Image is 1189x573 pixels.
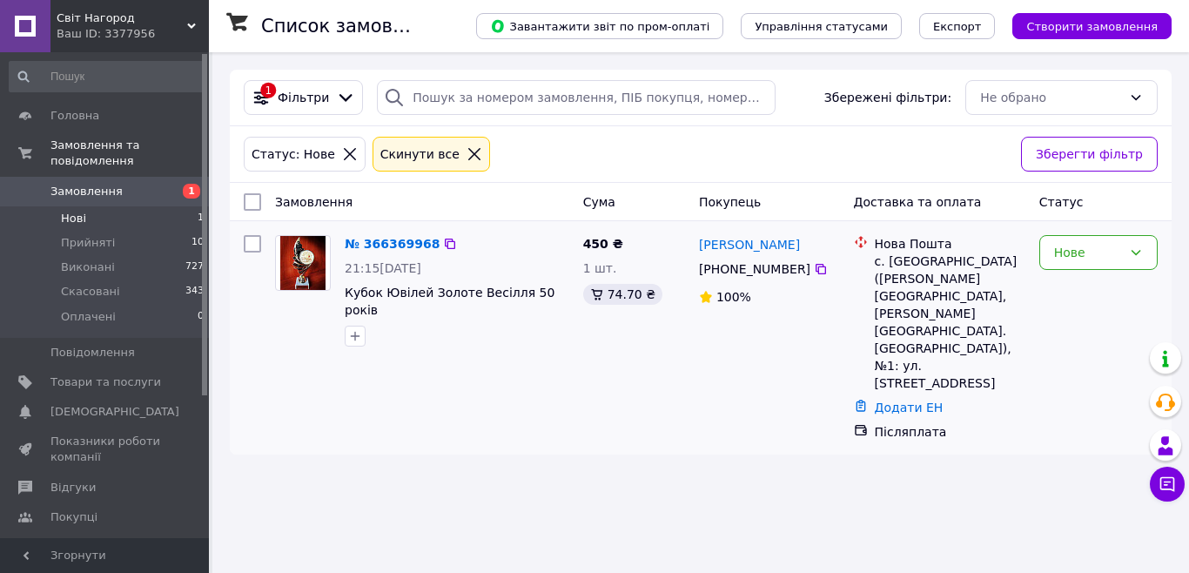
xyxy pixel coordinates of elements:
button: Чат з покупцем [1150,467,1185,502]
span: 21:15[DATE] [345,261,421,275]
span: Збережені фільтри: [824,89,951,106]
a: Створити замовлення [995,18,1172,32]
span: Виконані [61,260,115,275]
div: Ваш ID: 3377956 [57,26,209,42]
span: 10 [191,235,204,251]
span: 343 [185,284,204,300]
span: Повідомлення [50,345,135,361]
button: Завантажити звіт по пром-оплаті [476,13,723,39]
a: Кубок Ювілей Золоте Весілля 50 років [345,286,554,317]
span: Фільтри [278,89,329,106]
span: Cума [583,195,615,209]
span: Експорт [933,20,982,33]
span: [DEMOGRAPHIC_DATA] [50,404,179,420]
a: [PERSON_NAME] [699,236,800,253]
span: Прийняті [61,235,115,251]
span: Зберегти фільтр [1036,145,1143,164]
div: Нова Пошта [875,235,1025,253]
div: Статус: Нове [248,145,339,164]
span: 450 ₴ [583,237,623,251]
span: Оплачені [61,309,116,325]
span: Показники роботи компанії [50,434,161,465]
div: 74.70 ₴ [583,284,662,305]
span: 0 [198,309,204,325]
span: 1 шт. [583,261,617,275]
div: Cкинути все [377,145,463,164]
span: Завантажити звіт по пром-оплаті [490,18,709,34]
h1: Список замовлень [261,16,438,37]
span: Товари та послуги [50,374,161,390]
a: Фото товару [275,235,331,291]
input: Пошук [9,61,205,92]
a: № 366369968 [345,237,440,251]
div: Нове [1054,243,1122,262]
span: Статус [1039,195,1084,209]
span: Замовлення [275,195,353,209]
span: Скасовані [61,284,120,300]
span: Замовлення та повідомлення [50,138,209,169]
button: Зберегти фільтр [1021,137,1158,172]
span: 100% [716,290,751,304]
span: Головна [50,108,99,124]
img: Фото товару [280,236,325,290]
span: 1 [198,211,204,226]
button: Створити замовлення [1012,13,1172,39]
span: 1 [183,184,200,199]
span: Покупець [699,195,761,209]
button: Управління статусами [741,13,902,39]
span: 727 [185,260,204,275]
div: с. [GEOGRAPHIC_DATA] ([PERSON_NAME][GEOGRAPHIC_DATA], [PERSON_NAME][GEOGRAPHIC_DATA]. [GEOGRAPHIC... [875,253,1025,392]
span: Доставка та оплата [854,195,982,209]
span: Створити замовлення [1026,20,1158,33]
input: Пошук за номером замовлення, ПІБ покупця, номером телефону, Email, номером накладної [377,80,776,115]
div: Не обрано [980,88,1122,107]
button: Експорт [919,13,996,39]
span: Управління статусами [755,20,888,33]
a: Додати ЕН [875,401,944,415]
span: Покупці [50,509,97,525]
span: Замовлення [50,184,123,199]
span: Відгуки [50,480,96,495]
div: Післяплата [875,423,1025,441]
div: [PHONE_NUMBER] [695,257,814,281]
span: Світ Нагород [57,10,187,26]
span: Нові [61,211,86,226]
